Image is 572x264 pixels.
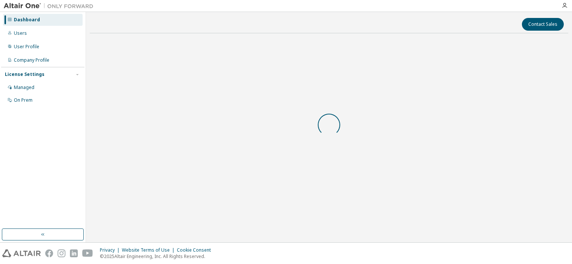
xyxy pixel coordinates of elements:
[100,247,122,253] div: Privacy
[122,247,177,253] div: Website Terms of Use
[70,249,78,257] img: linkedin.svg
[14,97,33,103] div: On Prem
[14,44,39,50] div: User Profile
[100,253,215,260] p: © 2025 Altair Engineering, Inc. All Rights Reserved.
[14,30,27,36] div: Users
[14,17,40,23] div: Dashboard
[14,85,34,90] div: Managed
[177,247,215,253] div: Cookie Consent
[14,57,49,63] div: Company Profile
[82,249,93,257] img: youtube.svg
[5,71,44,77] div: License Settings
[4,2,97,10] img: Altair One
[2,249,41,257] img: altair_logo.svg
[45,249,53,257] img: facebook.svg
[522,18,564,31] button: Contact Sales
[58,249,65,257] img: instagram.svg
